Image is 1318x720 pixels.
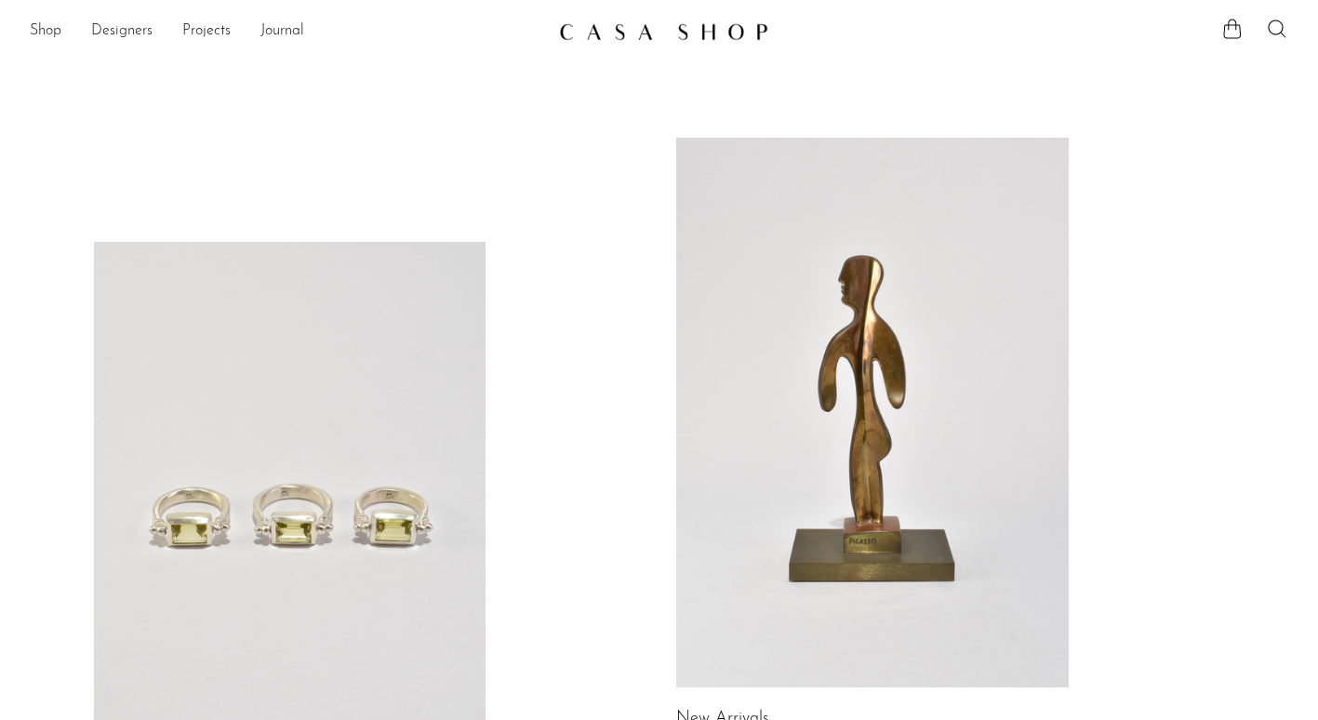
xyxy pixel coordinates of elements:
a: Projects [182,20,231,44]
ul: NEW HEADER MENU [30,16,544,47]
a: Designers [91,20,153,44]
a: Journal [260,20,304,44]
nav: Desktop navigation [30,16,544,47]
a: Shop [30,20,61,44]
